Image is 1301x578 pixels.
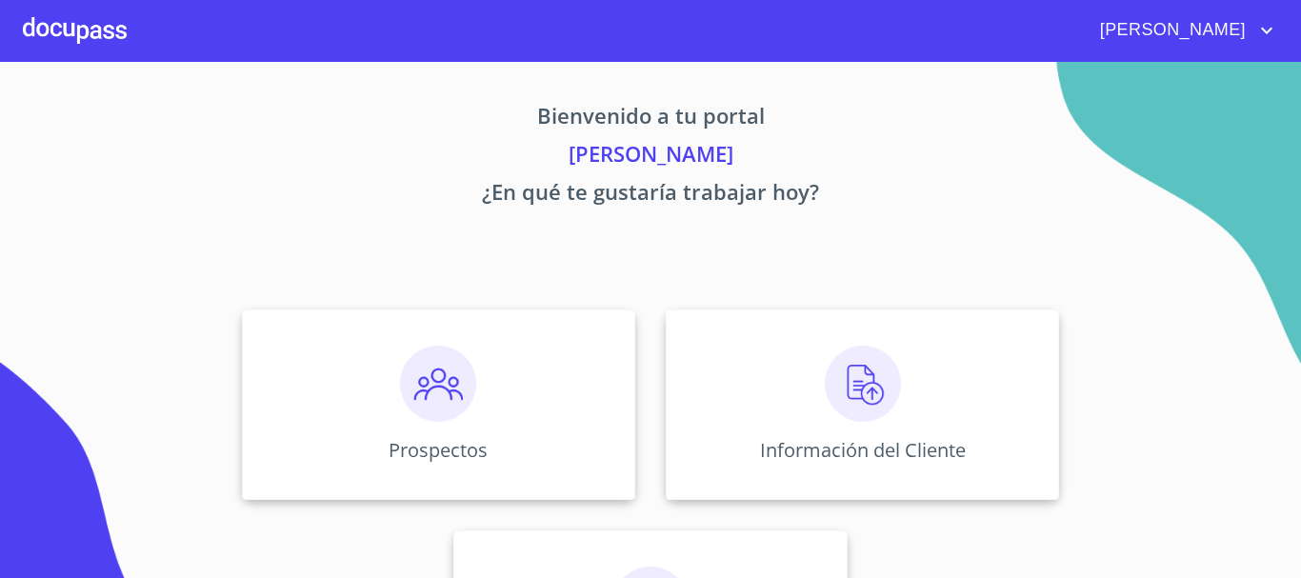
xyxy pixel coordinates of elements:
button: account of current user [1086,15,1278,46]
img: carga.png [825,346,901,422]
p: Bienvenido a tu portal [64,100,1237,138]
span: [PERSON_NAME] [1086,15,1255,46]
p: Prospectos [389,437,488,463]
p: [PERSON_NAME] [64,138,1237,176]
p: ¿En qué te gustaría trabajar hoy? [64,176,1237,214]
img: prospectos.png [400,346,476,422]
p: Información del Cliente [760,437,966,463]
